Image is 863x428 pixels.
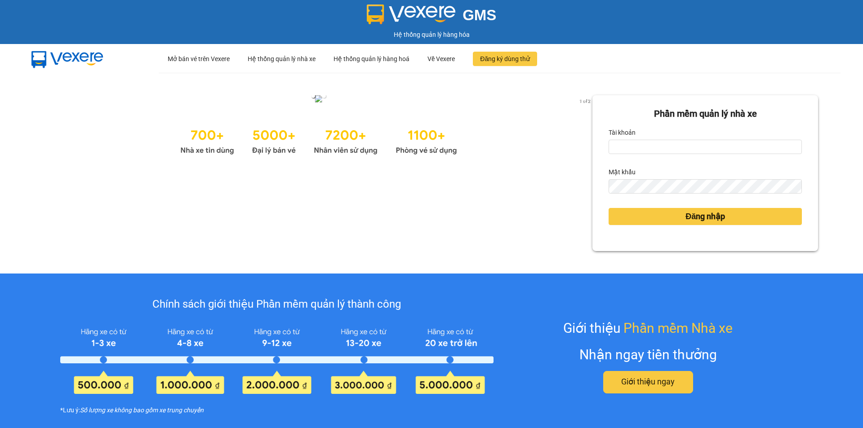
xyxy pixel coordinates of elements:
[322,94,326,98] li: slide item 2
[609,165,636,179] label: Mật khẩu
[609,107,802,121] div: Phần mềm quản lý nhà xe
[22,44,112,74] img: mbUUG5Q.png
[168,44,230,73] div: Mở bán vé trên Vexere
[45,95,58,105] button: previous slide / item
[579,344,717,365] div: Nhận ngay tiền thưởng
[367,4,456,24] img: logo 2
[563,318,733,339] div: Giới thiệu
[60,296,493,313] div: Chính sách giới thiệu Phần mềm quản lý thành công
[367,13,497,21] a: GMS
[180,123,457,157] img: Statistics.png
[427,44,455,73] div: Về Vexere
[609,140,802,154] input: Tài khoản
[473,52,537,66] button: Đăng ký dùng thử
[609,208,802,225] button: Đăng nhập
[685,210,725,223] span: Đăng nhập
[623,318,733,339] span: Phần mềm Nhà xe
[60,324,493,393] img: policy-intruduce-detail.png
[80,405,204,415] i: Số lượng xe không bao gồm xe trung chuyển
[621,375,675,388] span: Giới thiệu ngay
[311,94,315,98] li: slide item 1
[248,44,316,73] div: Hệ thống quản lý nhà xe
[603,371,693,393] button: Giới thiệu ngay
[609,179,802,194] input: Mật khẩu
[480,54,530,64] span: Đăng ký dùng thử
[2,30,861,40] div: Hệ thống quản lý hàng hóa
[60,405,493,415] div: *Lưu ý:
[463,7,496,23] span: GMS
[334,44,409,73] div: Hệ thống quản lý hàng hoá
[577,95,592,107] p: 1 of 2
[609,125,636,140] label: Tài khoản
[580,95,592,105] button: next slide / item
